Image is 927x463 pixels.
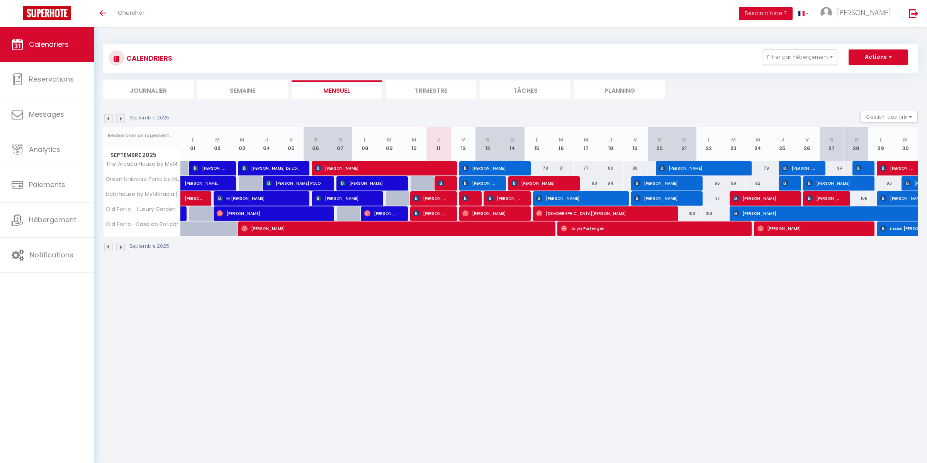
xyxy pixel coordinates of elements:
div: 78 [525,161,549,175]
span: Old Porto - Luxury Garden by MyMoradia [105,206,182,212]
th: 20 [647,127,672,161]
abbr: S [486,136,489,143]
abbr: J [609,136,612,143]
span: Julya Portengen [561,221,742,236]
li: Mensuel [292,80,382,99]
div: 95 [696,176,721,191]
div: 117 [696,191,721,206]
div: 92 [746,176,771,191]
abbr: J [437,136,440,143]
span: [PERSON_NAME] [217,206,324,221]
th: 07 [328,127,353,161]
abbr: V [805,136,809,143]
span: Chercher [118,9,144,17]
span: The Arcada House by MyMoradia [105,161,182,167]
span: Réservations [29,74,74,84]
abbr: S [314,136,317,143]
th: 14 [500,127,525,161]
abbr: V [462,136,465,143]
abbr: L [192,136,194,143]
abbr: M [731,136,736,143]
th: 13 [475,127,500,161]
th: 30 [893,127,918,161]
th: 24 [746,127,771,161]
p: Septembre 2025 [129,243,169,250]
abbr: V [289,136,293,143]
th: 17 [574,127,598,161]
span: [PERSON_NAME] [511,176,569,191]
span: [PERSON_NAME] [806,176,864,191]
li: Semaine [197,80,288,99]
input: Rechercher un logement... [108,129,176,143]
abbr: D [682,136,686,143]
th: 18 [598,127,623,161]
span: Paiements [29,180,65,189]
span: [PERSON_NAME] [PERSON_NAME] [192,161,225,175]
span: Analytics [29,145,60,154]
abbr: J [781,136,784,143]
span: Messages [29,109,64,119]
span: [PERSON_NAME] [880,161,916,175]
th: 19 [623,127,647,161]
span: Green Universe Porto by MyMoradia [105,176,182,182]
div: 77 [574,161,598,175]
img: Super Booking [23,6,71,20]
img: logout [909,9,919,18]
span: [PERSON_NAME] [462,191,470,206]
th: 04 [254,127,279,161]
button: Filtrer par hébergement [763,49,837,65]
abbr: V [633,136,637,143]
th: 15 [525,127,549,161]
span: [PERSON_NAME] [315,161,447,175]
span: [PERSON_NAME] de la [GEOGRAPHIC_DATA] [185,172,220,187]
abbr: D [338,136,342,143]
span: [PERSON_NAME] [856,161,864,175]
abbr: M [756,136,760,143]
span: Calendriers [29,39,69,49]
span: [PERSON_NAME] POLO [266,176,323,191]
th: 11 [426,127,451,161]
abbr: L [879,136,882,143]
abbr: J [265,136,268,143]
th: 25 [770,127,795,161]
button: Gestion des prix [860,111,918,123]
span: [PERSON_NAME] [536,191,618,206]
th: 29 [869,127,893,161]
div: 99 [721,176,746,191]
span: M [PERSON_NAME] [217,191,299,206]
div: 94 [598,176,623,191]
p: Septembre 2025 [129,114,169,122]
span: Lighthouse by MyMoradia | Vue & Élégance à [GEOGRAPHIC_DATA] [105,191,182,197]
div: 94 [819,161,844,175]
a: [PERSON_NAME] de la [GEOGRAPHIC_DATA] [181,176,205,191]
abbr: L [536,136,538,143]
span: [PERSON_NAME] [340,176,397,191]
th: 05 [279,127,304,161]
div: 106 [844,191,869,206]
span: [PERSON_NAME] [315,191,373,206]
div: 79 [746,161,771,175]
th: 02 [205,127,230,161]
abbr: L [708,136,710,143]
div: 108 [672,206,697,221]
span: Hébergement [29,215,76,225]
li: Trimestre [386,80,476,99]
span: [PERSON_NAME] [659,161,741,175]
th: 26 [795,127,820,161]
span: Notifications [30,250,73,260]
div: 80 [598,161,623,175]
span: [PERSON_NAME] [241,221,546,236]
span: [PERSON_NAME] [413,191,446,206]
abbr: S [830,136,834,143]
span: [PERSON_NAME] [733,191,790,206]
abbr: S [658,136,661,143]
li: Tâches [480,80,570,99]
span: [PERSON_NAME] [733,206,893,221]
span: [PERSON_NAME] [782,176,790,191]
span: [PERSON_NAME] [462,206,520,221]
abbr: D [510,136,514,143]
h3: CALENDRIERS [124,49,172,67]
button: Besoin d'aide ? [739,7,793,20]
abbr: M [903,136,908,143]
th: 03 [230,127,255,161]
